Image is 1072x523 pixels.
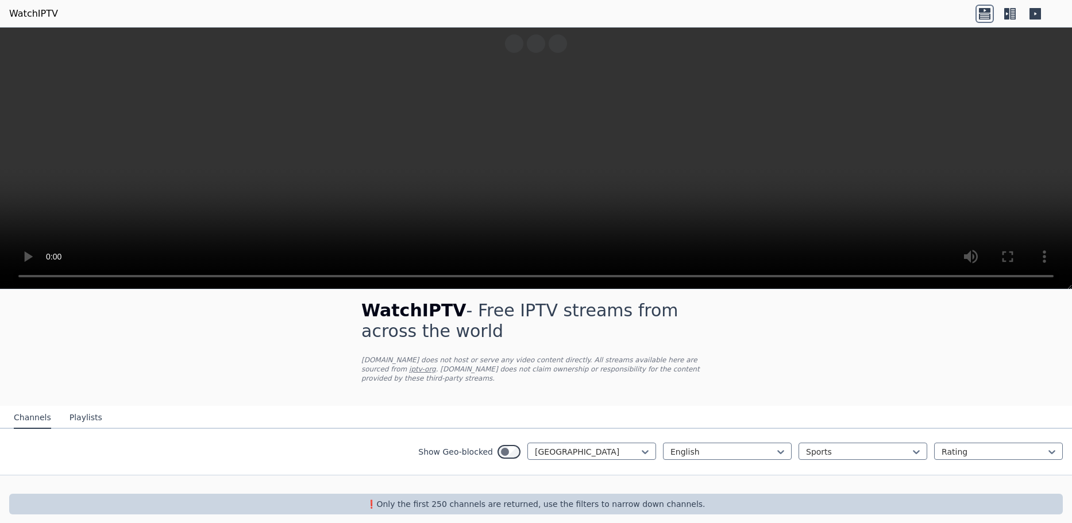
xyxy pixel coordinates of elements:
a: iptv-org [409,365,436,373]
h1: - Free IPTV streams from across the world [361,300,711,342]
a: WatchIPTV [9,7,58,21]
p: ❗️Only the first 250 channels are returned, use the filters to narrow down channels. [14,498,1058,510]
label: Show Geo-blocked [418,446,493,458]
button: Playlists [70,407,102,429]
span: WatchIPTV [361,300,466,320]
p: [DOMAIN_NAME] does not host or serve any video content directly. All streams available here are s... [361,355,711,383]
button: Channels [14,407,51,429]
